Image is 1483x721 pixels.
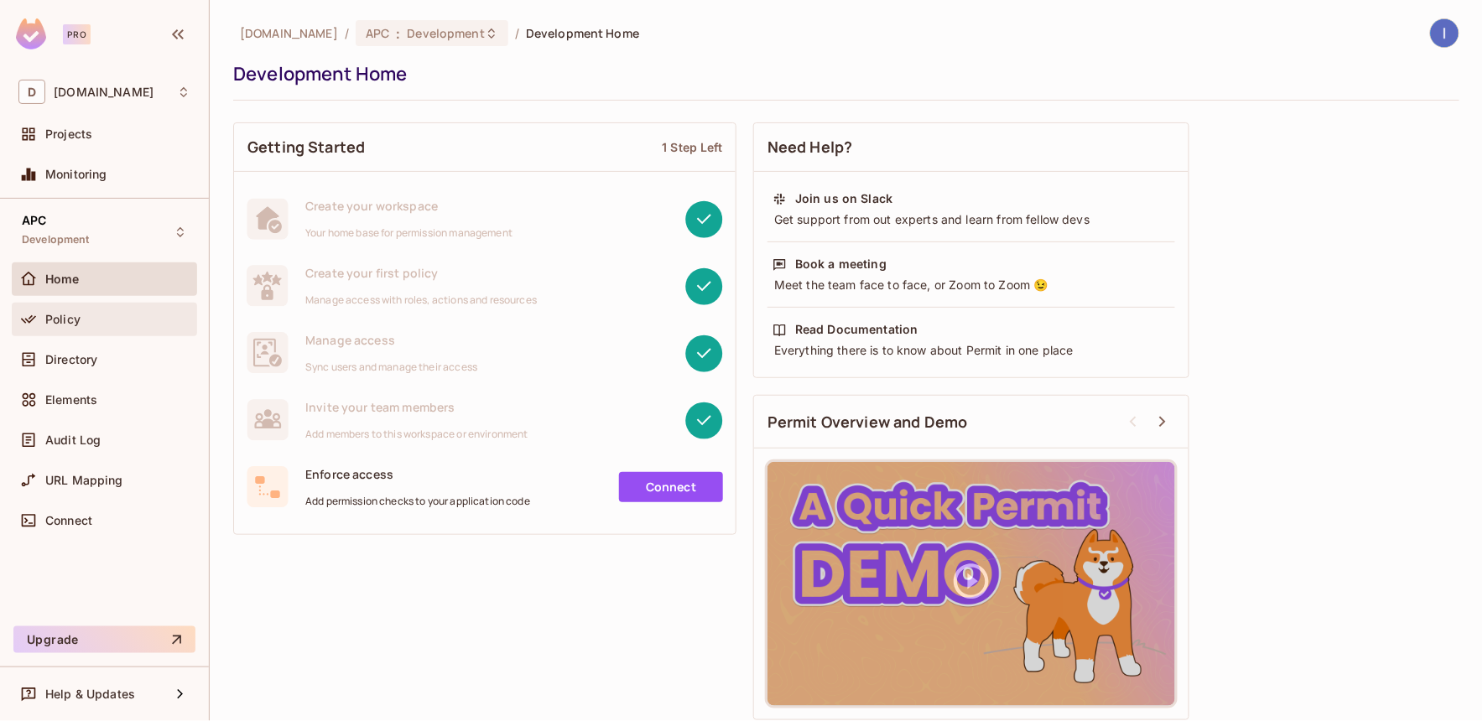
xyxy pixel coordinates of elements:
[45,313,81,326] span: Policy
[247,137,365,158] span: Getting Started
[345,25,349,41] li: /
[305,495,530,508] span: Add permission checks to your application code
[45,272,80,286] span: Home
[18,80,45,104] span: D
[795,256,887,272] div: Book a meeting
[45,353,97,366] span: Directory
[63,24,91,44] div: Pro
[662,139,722,155] div: 1 Step Left
[768,137,853,158] span: Need Help?
[305,198,513,214] span: Create your workspace
[526,25,639,41] span: Development Home
[366,25,389,41] span: APC
[233,61,1451,86] div: Development Home
[773,277,1170,293] div: Meet the team face to face, or Zoom to Zoom 😉
[619,472,723,502] a: Connect
[45,393,97,407] span: Elements
[515,25,519,41] li: /
[45,433,101,447] span: Audit Log
[773,211,1170,228] div: Get support from out experts and learn from fellow devs
[305,399,528,415] span: Invite your team members
[45,127,92,141] span: Projects
[13,626,195,653] button: Upgrade
[45,514,92,527] span: Connect
[16,18,46,49] img: SReyMgAAAABJRU5ErkJggg==
[45,168,107,181] span: Monitoring
[768,412,968,433] span: Permit Overview and Demo
[305,226,513,240] span: Your home base for permission management
[395,27,401,40] span: :
[305,428,528,441] span: Add members to this workspace or environment
[305,265,537,281] span: Create your first policy
[54,86,154,99] span: Workspace: deacero.com
[22,233,90,246] span: Development
[305,466,530,482] span: Enforce access
[45,687,135,701] span: Help & Updates
[305,293,537,307] span: Manage access with roles, actions and resources
[795,190,892,207] div: Join us on Slack
[773,342,1170,359] div: Everything there is to know about Permit in one place
[240,25,338,41] span: the active workspace
[1431,19,1459,47] img: IVAN JEANCARLO TIRADO MORALES
[45,474,123,487] span: URL Mapping
[305,360,477,374] span: Sync users and manage their access
[305,332,477,348] span: Manage access
[407,25,484,41] span: Development
[795,321,918,338] div: Read Documentation
[22,214,46,227] span: APC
